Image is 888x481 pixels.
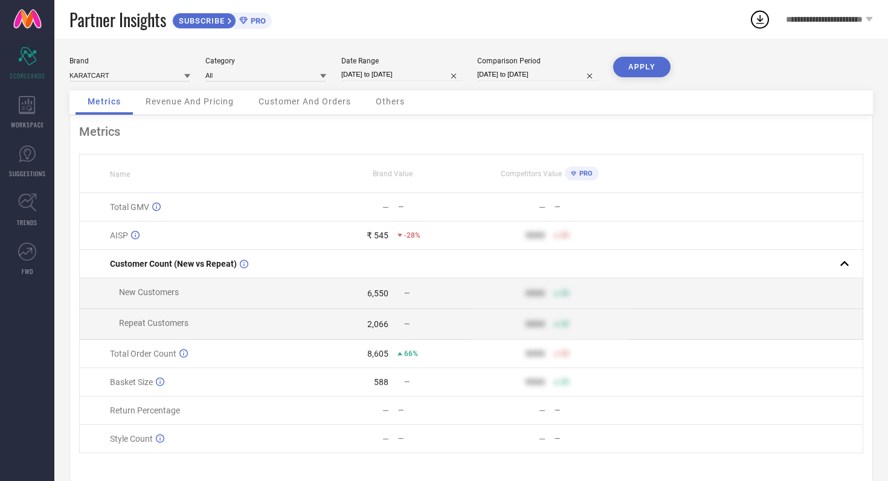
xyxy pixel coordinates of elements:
[501,170,562,178] span: Competitors Value
[561,320,569,328] span: 50
[555,435,627,443] div: —
[398,203,471,211] div: —
[69,57,190,65] div: Brand
[539,202,545,212] div: —
[110,231,128,240] span: AISP
[110,434,153,444] span: Style Count
[404,349,418,358] span: 66%
[110,349,176,358] span: Total Order Count
[404,289,410,298] span: —
[382,406,389,415] div: —
[526,288,545,298] div: 9999
[576,170,593,177] span: PRO
[9,169,46,178] span: SUGGESTIONS
[749,8,771,30] div: Open download list
[526,349,545,358] div: 9999
[110,202,149,212] span: Total GMV
[173,16,228,25] span: SUBSCRIBE
[373,170,413,178] span: Brand Value
[11,120,44,129] span: WORKSPACE
[341,68,462,81] input: Select date range
[110,406,180,415] span: Return Percentage
[110,170,130,179] span: Name
[110,377,153,387] span: Basket Size
[404,378,410,386] span: —
[146,97,234,106] span: Revenue And Pricing
[526,377,545,387] div: 9999
[404,320,410,328] span: —
[382,202,389,212] div: —
[205,57,326,65] div: Category
[119,287,179,297] span: New Customers
[172,10,272,29] a: SUBSCRIBEPRO
[613,57,671,77] button: APPLY
[367,288,388,298] div: 6,550
[404,231,420,240] span: -28%
[526,319,545,329] div: 9999
[259,97,351,106] span: Customer And Orders
[367,231,388,240] div: ₹ 545
[561,231,569,240] span: 50
[539,434,545,444] div: —
[539,406,545,415] div: —
[555,203,627,211] div: —
[561,378,569,386] span: 50
[248,16,266,25] span: PRO
[110,259,237,269] span: Customer Count (New vs Repeat)
[10,71,45,80] span: SCORECARDS
[88,97,121,106] span: Metrics
[382,434,389,444] div: —
[555,406,627,415] div: —
[376,97,405,106] span: Others
[367,349,388,358] div: 8,605
[526,231,545,240] div: 9999
[119,318,188,328] span: Repeat Customers
[398,406,471,415] div: —
[341,57,462,65] div: Date Range
[367,319,388,329] div: 2,066
[79,124,863,139] div: Metrics
[398,435,471,443] div: —
[374,377,388,387] div: 588
[477,68,598,81] input: Select comparison period
[22,267,33,276] span: FWD
[17,218,37,227] span: TRENDS
[477,57,598,65] div: Comparison Period
[561,289,569,298] span: 50
[69,7,166,32] span: Partner Insights
[561,349,569,358] span: 50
